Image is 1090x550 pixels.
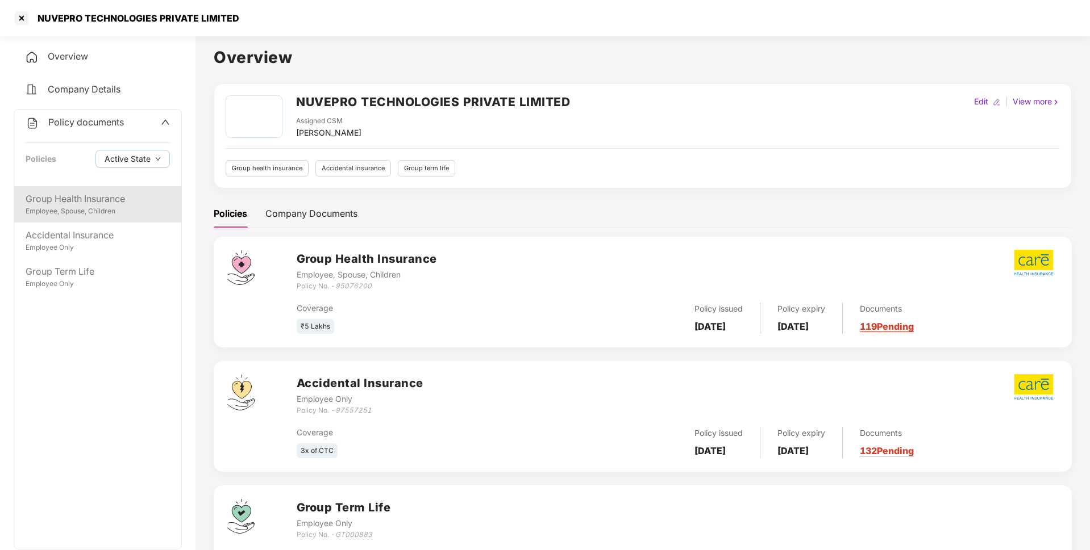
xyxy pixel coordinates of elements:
div: Group Health Insurance [26,192,170,206]
div: Group Term Life [26,264,170,279]
span: Company Details [48,83,120,95]
div: Assigned CSM [296,116,361,127]
div: | [1003,95,1010,108]
span: up [161,117,170,127]
div: Group term life [398,160,455,177]
div: Policies [214,207,247,221]
img: svg+xml;base64,PHN2ZyB4bWxucz0iaHR0cDovL3d3dy53My5vcmcvMjAwMC9zdmciIHdpZHRoPSI0Ny43MTQiIGhlaWdodD... [227,250,255,285]
div: Policy expiry [777,303,825,315]
div: Employee, Spouse, Children [297,268,437,281]
b: [DATE] [777,445,809,456]
div: Accidental Insurance [26,228,170,242]
img: svg+xml;base64,PHN2ZyB4bWxucz0iaHR0cDovL3d3dy53My5vcmcvMjAwMC9zdmciIHdpZHRoPSIyNCIgaGVpZ2h0PSIyNC... [25,83,39,96]
img: rightIcon [1052,98,1060,106]
div: Edit [972,95,991,108]
span: Active State [105,153,151,165]
a: 132 Pending [860,445,914,456]
div: Coverage [297,426,551,439]
div: Accidental insurance [315,160,391,177]
div: Policies [26,153,56,165]
h2: NUVEPRO TECHNOLOGIES PRIVATE LIMITED [296,93,570,111]
div: Documents [860,427,914,439]
img: svg+xml;base64,PHN2ZyB4bWxucz0iaHR0cDovL3d3dy53My5vcmcvMjAwMC9zdmciIHdpZHRoPSI0Ny43MTQiIGhlaWdodD... [227,499,255,534]
div: Group health insurance [226,160,309,177]
div: Policy expiry [777,427,825,439]
img: care.png [1013,373,1054,400]
div: Policy No. - [297,405,423,416]
i: GT000883 [335,530,372,539]
img: care.png [1013,249,1054,276]
div: ₹5 Lakhs [297,319,334,334]
button: Active Statedown [95,150,170,168]
div: NUVEPRO TECHNOLOGIES PRIVATE LIMITED [31,12,239,24]
span: Policy documents [48,116,124,128]
img: svg+xml;base64,PHN2ZyB4bWxucz0iaHR0cDovL3d3dy53My5vcmcvMjAwMC9zdmciIHdpZHRoPSIyNCIgaGVpZ2h0PSIyNC... [26,116,39,130]
h3: Group Health Insurance [297,250,437,268]
div: Policy issued [694,427,743,439]
div: Coverage [297,302,551,314]
i: 97557251 [335,406,372,414]
div: Policy No. - [297,530,391,540]
i: 95076200 [335,282,372,290]
div: Documents [860,303,914,315]
b: [DATE] [777,321,809,332]
div: [PERSON_NAME] [296,127,361,139]
div: Company Documents [265,207,357,221]
h3: Accidental Insurance [297,375,423,392]
b: [DATE] [694,445,726,456]
h3: Group Term Life [297,499,391,517]
div: Employee Only [26,279,170,289]
img: editIcon [993,98,1001,106]
div: Employee Only [297,393,423,405]
h1: Overview [214,45,1072,70]
span: Overview [48,51,88,62]
div: Employee Only [297,517,391,530]
div: Employee, Spouse, Children [26,206,170,217]
b: [DATE] [694,321,726,332]
div: View more [1010,95,1062,108]
div: 3x of CTC [297,443,338,459]
a: 119 Pending [860,321,914,332]
img: svg+xml;base64,PHN2ZyB4bWxucz0iaHR0cDovL3d3dy53My5vcmcvMjAwMC9zdmciIHdpZHRoPSIyNCIgaGVpZ2h0PSIyNC... [25,51,39,64]
img: svg+xml;base64,PHN2ZyB4bWxucz0iaHR0cDovL3d3dy53My5vcmcvMjAwMC9zdmciIHdpZHRoPSI0OS4zMjEiIGhlaWdodD... [227,375,255,410]
div: Policy issued [694,303,743,315]
span: down [155,156,161,162]
div: Employee Only [26,242,170,253]
div: Policy No. - [297,281,437,292]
